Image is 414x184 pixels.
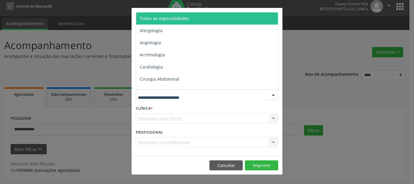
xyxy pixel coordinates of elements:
[140,64,163,70] span: Cardiologia
[140,40,161,45] span: Angiologia
[209,160,243,171] button: Cancelar
[270,8,282,23] button: Close
[136,128,163,137] label: PROFISSIONAL
[140,15,189,21] span: Todas as especialidades
[140,76,179,82] span: Cirurgia Abdominal
[140,52,165,58] span: Arritmologia
[140,88,177,94] span: Cirurgia Bariatrica
[136,12,205,20] h5: Relatório de agendamentos
[245,160,278,171] button: Imprimir
[136,104,153,113] label: CLÍNICA
[140,28,162,33] span: Alergologia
